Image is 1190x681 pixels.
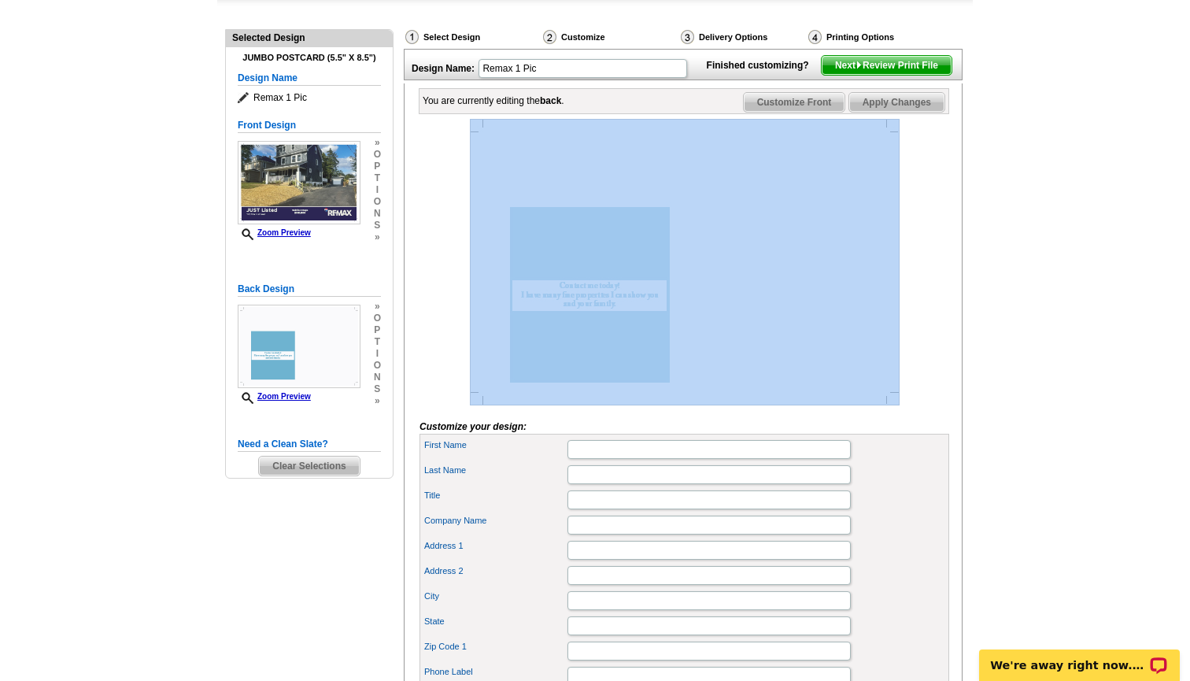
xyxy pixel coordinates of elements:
[259,457,359,476] span: Clear Selections
[807,29,947,45] div: Printing Options
[238,141,360,224] img: Z18898315_00001_1.jpg
[543,30,556,44] img: Customize
[374,395,381,407] span: »
[969,631,1190,681] iframe: LiveChat chat widget
[424,489,566,502] label: Title
[681,30,694,44] img: Delivery Options
[374,137,381,149] span: »
[238,437,381,452] h5: Need a Clean Slate?
[374,220,381,231] span: s
[744,93,845,112] span: Customize Front
[374,208,381,220] span: n
[707,60,819,71] strong: Finished customizing?
[374,313,381,324] span: o
[238,53,381,63] h4: Jumbo Postcard (5.5" x 8.5")
[424,439,566,452] label: First Name
[424,590,566,603] label: City
[238,282,381,297] h5: Back Design
[405,30,419,44] img: Select Design
[238,90,381,105] span: Remax 1 Pic
[374,196,381,208] span: o
[808,30,822,44] img: Printing Options & Summary
[374,336,381,348] span: t
[540,95,561,106] b: back
[374,360,381,372] span: o
[238,392,311,401] a: Zoom Preview
[424,615,566,628] label: State
[412,63,475,74] strong: Design Name:
[424,665,566,679] label: Phone Label
[374,372,381,383] span: n
[374,231,381,243] span: »
[424,464,566,477] label: Last Name
[423,94,564,108] div: You are currently editing the .
[541,29,679,49] div: Customize
[374,383,381,395] span: s
[822,56,952,75] span: Next Review Print File
[374,184,381,196] span: i
[849,93,944,112] span: Apply Changes
[424,514,566,527] label: Company Name
[374,149,381,161] span: o
[419,421,527,432] i: Customize your design:
[374,161,381,172] span: p
[470,119,900,405] img: Z18898315_00001_2.jpg
[374,324,381,336] span: p
[679,29,807,45] div: Delivery Options
[238,71,381,86] h5: Design Name
[226,30,393,45] div: Selected Design
[424,564,566,578] label: Address 2
[374,301,381,313] span: »
[238,118,381,133] h5: Front Design
[404,29,541,49] div: Select Design
[238,228,311,237] a: Zoom Preview
[424,539,566,553] label: Address 1
[238,305,360,388] img: Z18898315_00001_2.jpg
[374,172,381,184] span: t
[374,348,381,360] span: i
[856,61,863,68] img: button-next-arrow-white.png
[424,640,566,653] label: Zip Code 1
